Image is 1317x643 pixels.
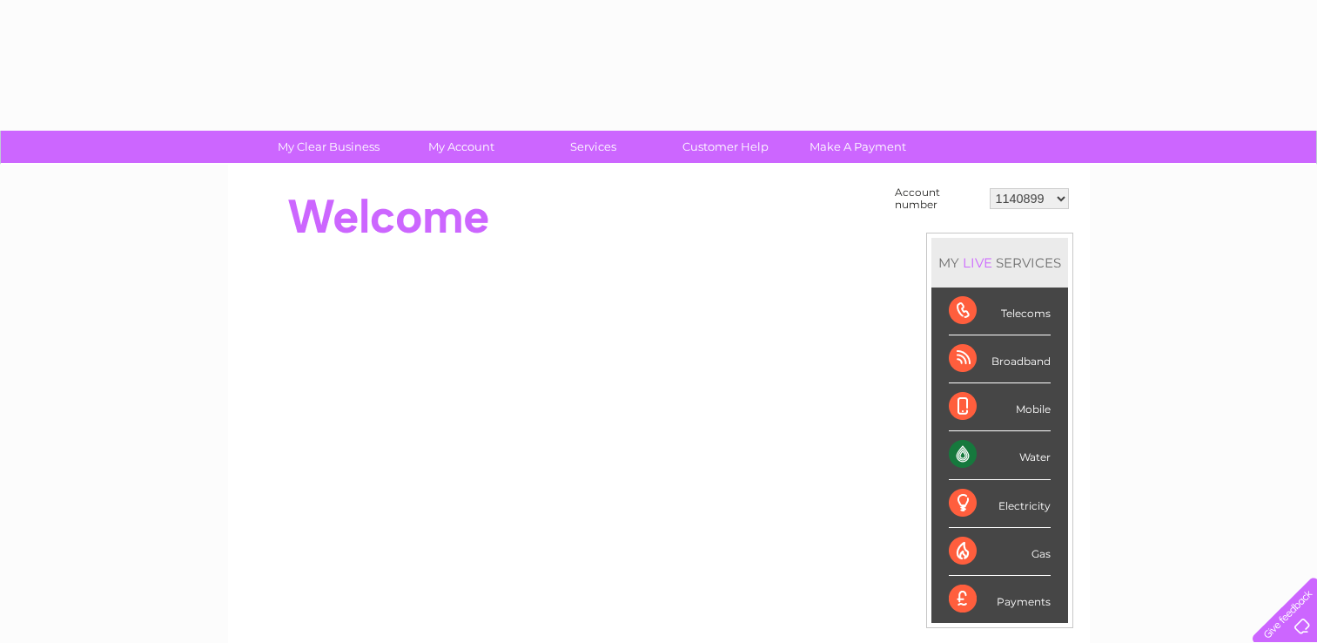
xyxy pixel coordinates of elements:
[257,131,400,163] a: My Clear Business
[654,131,797,163] a: Customer Help
[931,238,1068,288] div: MY SERVICES
[786,131,930,163] a: Make A Payment
[949,335,1051,383] div: Broadband
[949,576,1051,623] div: Payments
[521,131,665,163] a: Services
[389,131,533,163] a: My Account
[949,288,1051,335] div: Telecoms
[890,182,985,215] td: Account number
[949,431,1051,479] div: Water
[949,383,1051,431] div: Mobile
[949,480,1051,528] div: Electricity
[949,528,1051,576] div: Gas
[959,254,996,271] div: LIVE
